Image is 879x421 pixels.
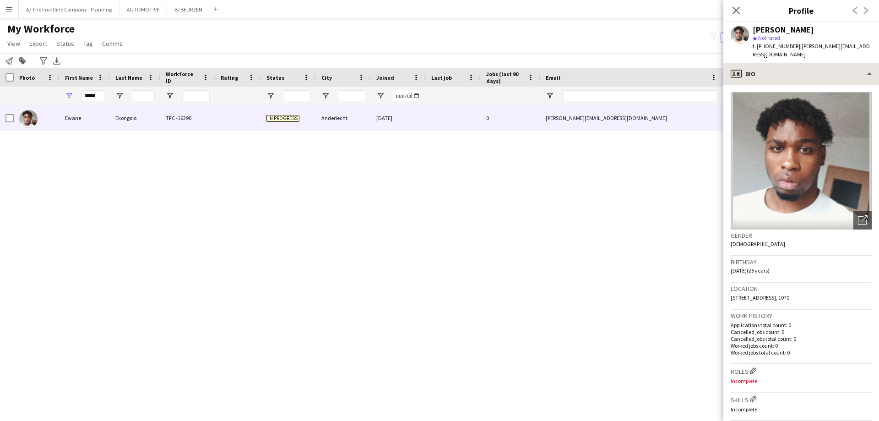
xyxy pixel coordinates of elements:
[56,39,74,48] span: Status
[731,377,872,384] p: Incomplete
[338,90,365,101] input: City Filter Input
[731,92,872,230] img: Crew avatar or photo
[221,74,238,81] span: Rating
[540,105,723,131] div: [PERSON_NAME][EMAIL_ADDRESS][DOMAIN_NAME]
[60,105,110,131] div: Ewane
[321,74,332,81] span: City
[19,0,119,18] button: A/ The Frontline Company - Planning
[753,43,800,49] span: t. [PHONE_NUMBER]
[115,92,124,100] button: Open Filter Menu
[81,90,104,101] input: First Name Filter Input
[166,92,174,100] button: Open Filter Menu
[283,90,310,101] input: Status Filter Input
[29,39,47,48] span: Export
[731,335,872,342] p: Cancelled jobs total count: 0
[731,328,872,335] p: Cancelled jobs count: 0
[266,115,299,122] span: In progress
[65,92,73,100] button: Open Filter Menu
[731,394,872,404] h3: Skills
[132,90,155,101] input: Last Name Filter Input
[115,74,142,81] span: Last Name
[721,32,766,43] button: Everyone5,156
[19,110,38,128] img: Ewane Ekongolo
[753,43,870,58] span: | [PERSON_NAME][EMAIL_ADDRESS][DOMAIN_NAME]
[160,105,215,131] div: TFC -16390
[316,105,371,131] div: Anderlecht
[80,38,97,49] a: Tag
[7,39,20,48] span: View
[119,0,167,18] button: AUTOMOTIVE
[723,63,879,85] div: Bio
[758,34,780,41] span: Not rated
[26,38,51,49] a: Export
[486,71,524,84] span: Jobs (last 90 days)
[102,39,123,48] span: Comms
[19,74,35,81] span: Photo
[376,92,385,100] button: Open Filter Menu
[110,105,160,131] div: Ekongolo
[731,322,872,328] p: Applications total count: 0
[98,38,126,49] a: Comms
[4,55,15,66] app-action-btn: Notify workforce
[731,231,872,240] h3: Gender
[51,55,62,66] app-action-btn: Export XLSX
[376,74,394,81] span: Joined
[266,74,284,81] span: Status
[562,90,718,101] input: Email Filter Input
[7,22,75,36] span: My Workforce
[65,74,93,81] span: First Name
[17,55,28,66] app-action-btn: Add to tag
[166,71,199,84] span: Workforce ID
[4,38,24,49] a: View
[731,312,872,320] h3: Work history
[83,39,93,48] span: Tag
[723,5,879,16] h3: Profile
[731,366,872,376] h3: Roles
[266,92,275,100] button: Open Filter Menu
[731,258,872,266] h3: Birthday
[731,342,872,349] p: Worked jobs count: 0
[53,38,78,49] a: Status
[38,55,49,66] app-action-btn: Advanced filters
[731,349,872,356] p: Worked jobs total count: 0
[731,284,872,293] h3: Location
[371,105,426,131] div: [DATE]
[731,406,872,413] p: Incomplete
[182,90,210,101] input: Workforce ID Filter Input
[546,74,560,81] span: Email
[431,74,452,81] span: Last job
[481,105,540,131] div: 0
[167,0,210,18] button: B/ BEURZEN
[853,211,872,230] div: Open photos pop-in
[393,90,420,101] input: Joined Filter Input
[731,294,789,301] span: [STREET_ADDRESS], 1070
[753,26,814,34] div: [PERSON_NAME]
[546,92,554,100] button: Open Filter Menu
[731,267,770,274] span: [DATE] (25 years)
[731,241,785,247] span: [DEMOGRAPHIC_DATA]
[321,92,330,100] button: Open Filter Menu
